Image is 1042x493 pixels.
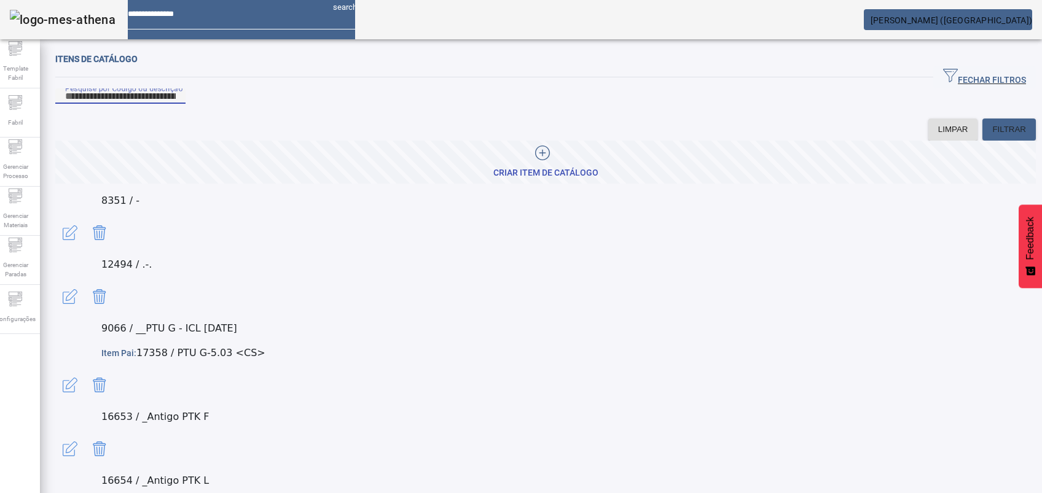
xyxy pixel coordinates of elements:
mat-label: Pesquise por Código ou descrição [65,83,182,92]
button: Delete [85,282,114,311]
img: logo-mes-athena [10,10,116,29]
button: Feedback - Mostrar pesquisa [1019,204,1042,288]
p: 9066 / __PTU G - ICL [DATE] [101,321,1036,336]
span: Item Pai: [101,348,136,358]
button: FILTRAR [982,118,1036,141]
span: LIMPAR [938,123,968,136]
p: 17358 / PTU G-5.03 <CS> [101,346,1036,360]
p: 16654 / _Antigo PTK L [101,473,1036,488]
span: FILTRAR [992,123,1026,136]
p: 16653 / _Antigo PTK F [101,410,1036,424]
button: Delete [85,434,114,464]
p: 8351 / - [101,193,1036,208]
span: Feedback [1025,217,1036,260]
p: 12494 / .-. [101,257,1036,272]
button: Delete [85,370,114,400]
span: FECHAR FILTROS [943,68,1026,87]
button: FECHAR FILTROS [933,66,1036,88]
button: CRIAR ITEM DE CATÁLOGO [55,141,1036,184]
span: Fabril [4,114,26,131]
button: Delete [85,218,114,247]
span: [PERSON_NAME] ([GEOGRAPHIC_DATA]) [871,15,1032,25]
span: Itens de catálogo [55,54,138,64]
div: CRIAR ITEM DE CATÁLOGO [493,167,598,179]
button: LIMPAR [928,118,978,141]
